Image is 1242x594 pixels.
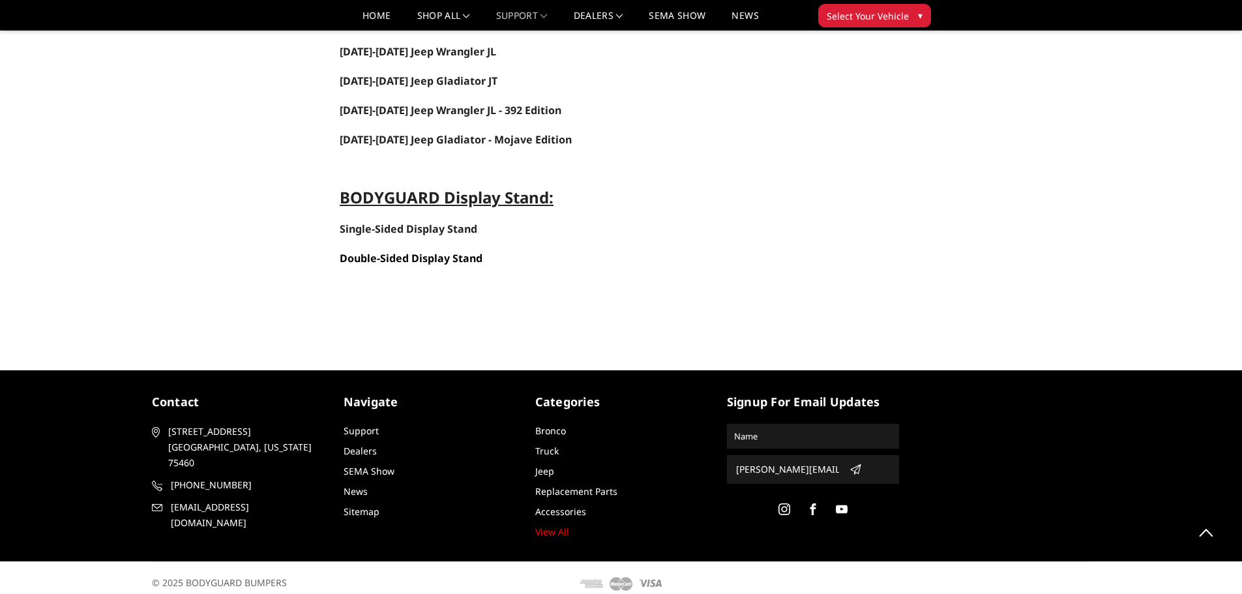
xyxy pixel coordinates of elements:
[340,132,572,147] span: [DATE]-[DATE] Jeep Gladiator - Mojave Edition
[732,11,758,30] a: News
[731,459,844,480] input: Email
[152,576,287,589] span: © 2025 BODYGUARD BUMPERS
[1177,531,1242,594] iframe: Chat Widget
[818,4,931,27] button: Select Your Vehicle
[152,499,324,531] a: [EMAIL_ADDRESS][DOMAIN_NAME]
[340,103,561,117] span: [DATE]-[DATE] Jeep Wrangler JL - 392 Edition
[340,75,497,87] a: [DATE]-[DATE] Jeep Gladiator JT
[340,74,497,88] span: [DATE]-[DATE] Jeep Gladiator JT
[344,505,379,518] a: Sitemap
[417,11,470,30] a: shop all
[535,505,586,518] a: Accessories
[340,223,477,235] a: Single-Sided Display Stand
[340,222,477,236] strong: Single-Sided Display Stand
[1190,516,1222,548] a: Click to Top
[535,526,569,538] a: View All
[168,424,319,471] span: [STREET_ADDRESS] [GEOGRAPHIC_DATA], [US_STATE] 75460
[918,8,923,22] span: ▾
[535,424,566,437] a: Bronco
[344,485,368,497] a: News
[535,445,559,457] a: Truck
[152,393,324,411] h5: contact
[362,11,391,30] a: Home
[340,186,554,208] strong: BODYGUARD Display Stand:
[171,499,322,531] span: [EMAIL_ADDRESS][DOMAIN_NAME]
[535,485,617,497] a: Replacement Parts
[729,426,897,447] input: Name
[344,465,394,477] a: SEMA Show
[649,11,705,30] a: SEMA Show
[171,477,322,493] span: [PHONE_NUMBER]
[344,393,516,411] h5: Navigate
[727,393,899,411] h5: signup for email updates
[340,252,482,265] a: Double-Sided Display Stand
[344,445,377,457] a: Dealers
[827,9,909,23] span: Select Your Vehicle
[152,477,324,493] a: [PHONE_NUMBER]
[496,11,548,30] a: Support
[535,393,707,411] h5: Categories
[340,134,572,146] a: [DATE]-[DATE] Jeep Gladiator - Mojave Edition
[340,104,561,117] a: [DATE]-[DATE] Jeep Wrangler JL - 392 Edition
[574,11,623,30] a: Dealers
[340,251,482,265] strong: Double-Sided Display Stand
[535,465,554,477] a: Jeep
[340,44,496,59] a: [DATE]-[DATE] Jeep Wrangler JL
[344,424,379,437] a: Support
